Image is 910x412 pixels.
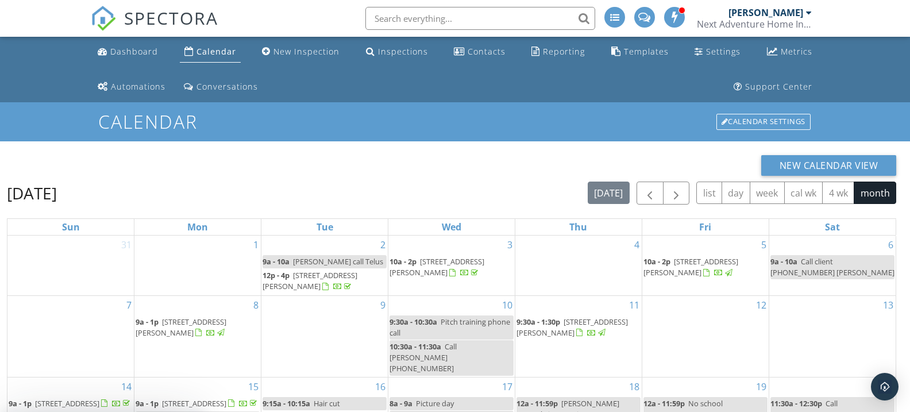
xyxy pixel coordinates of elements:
[60,219,82,235] a: Sunday
[263,398,310,409] span: 9:15a - 10:15a
[93,41,163,63] a: Dashboard
[263,270,290,280] span: 12p - 4p
[567,219,589,235] a: Thursday
[293,256,383,267] span: [PERSON_NAME] call Telus
[642,236,769,295] td: Go to September 5, 2025
[770,256,894,278] span: Call client [PHONE_NUMBER] [PERSON_NAME]
[35,398,99,409] span: [STREET_ADDRESS]
[697,219,714,235] a: Friday
[643,256,670,267] span: 10a - 2p
[745,81,812,92] div: Support Center
[261,236,388,295] td: Go to September 2, 2025
[378,296,388,314] a: Go to September 9, 2025
[7,236,134,295] td: Go to August 31, 2025
[390,341,441,352] span: 10:30a - 11:30a
[251,296,261,314] a: Go to September 8, 2025
[136,397,260,411] a: 9a - 1p [STREET_ADDRESS]
[754,296,769,314] a: Go to September 12, 2025
[314,398,340,409] span: Hair cut
[706,46,741,57] div: Settings
[134,236,261,295] td: Go to September 1, 2025
[136,398,159,409] span: 9a - 1p
[136,317,159,327] span: 9a - 1p
[263,270,357,291] a: 12p - 4p [STREET_ADDRESS][PERSON_NAME]
[9,397,133,411] a: 9a - 1p [STREET_ADDRESS]
[185,219,210,235] a: Monday
[119,236,134,254] a: Go to August 31, 2025
[881,296,896,314] a: Go to September 13, 2025
[637,182,664,205] button: Previous month
[9,398,32,409] span: 9a - 1p
[769,295,896,377] td: Go to September 13, 2025
[390,317,510,338] span: Pitch training phone call
[643,256,738,278] span: [STREET_ADDRESS][PERSON_NAME]
[588,182,630,204] button: [DATE]
[91,6,116,31] img: The Best Home Inspection Software - Spectora
[390,256,417,267] span: 10a - 2p
[770,398,822,409] span: 11:30a - 12:30p
[643,398,685,409] span: 12a - 11:59p
[136,315,260,340] a: 9a - 1p [STREET_ADDRESS][PERSON_NAME]
[257,41,344,63] a: New Inspection
[761,155,897,176] button: New Calendar View
[781,46,812,57] div: Metrics
[715,113,812,131] a: Calendar Settings
[179,76,263,98] a: Conversations
[515,236,642,295] td: Go to September 4, 2025
[390,317,437,327] span: 9:30a - 10:30a
[124,6,218,30] span: SPECTORA
[124,296,134,314] a: Go to September 7, 2025
[632,236,642,254] a: Go to September 4, 2025
[516,315,641,340] a: 9:30a - 1:30p [STREET_ADDRESS][PERSON_NAME]
[390,398,412,409] span: 8a - 9a
[9,398,132,409] a: 9a - 1p [STREET_ADDRESS]
[7,295,134,377] td: Go to September 7, 2025
[500,378,515,396] a: Go to September 17, 2025
[162,398,226,409] span: [STREET_ADDRESS]
[273,46,340,57] div: New Inspection
[263,270,357,291] span: [STREET_ADDRESS][PERSON_NAME]
[729,76,817,98] a: Support Center
[365,7,595,30] input: Search everything...
[246,378,261,396] a: Go to September 15, 2025
[527,41,589,63] a: Reporting
[390,256,484,278] span: [STREET_ADDRESS][PERSON_NAME]
[697,18,812,30] div: Next Adventure Home Inspections
[515,295,642,377] td: Go to September 11, 2025
[388,295,515,377] td: Go to September 10, 2025
[516,317,628,338] a: 9:30a - 1:30p [STREET_ADDRESS][PERSON_NAME]
[136,317,226,338] span: [STREET_ADDRESS][PERSON_NAME]
[642,295,769,377] td: Go to September 12, 2025
[263,256,290,267] span: 9a - 10a
[759,236,769,254] a: Go to September 5, 2025
[822,182,854,204] button: 4 wk
[196,81,258,92] div: Conversations
[119,378,134,396] a: Go to September 14, 2025
[750,182,785,204] button: week
[251,236,261,254] a: Go to September 1, 2025
[696,182,722,204] button: list
[361,41,433,63] a: Inspections
[263,269,387,294] a: 12p - 4p [STREET_ADDRESS][PERSON_NAME]
[728,7,803,18] div: [PERSON_NAME]
[722,182,750,204] button: day
[180,41,241,63] a: Calendar
[754,378,769,396] a: Go to September 19, 2025
[769,236,896,295] td: Go to September 6, 2025
[390,255,514,280] a: 10a - 2p [STREET_ADDRESS][PERSON_NAME]
[516,398,558,409] span: 12a - 11:59p
[136,398,259,409] a: 9a - 1p [STREET_ADDRESS]
[196,46,236,57] div: Calendar
[690,41,745,63] a: Settings
[111,81,165,92] div: Automations
[627,296,642,314] a: Go to September 11, 2025
[854,182,896,204] button: month
[378,236,388,254] a: Go to September 2, 2025
[449,41,510,63] a: Contacts
[886,236,896,254] a: Go to September 6, 2025
[505,236,515,254] a: Go to September 3, 2025
[627,378,642,396] a: Go to September 18, 2025
[110,46,158,57] div: Dashboard
[624,46,669,57] div: Templates
[261,295,388,377] td: Go to September 9, 2025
